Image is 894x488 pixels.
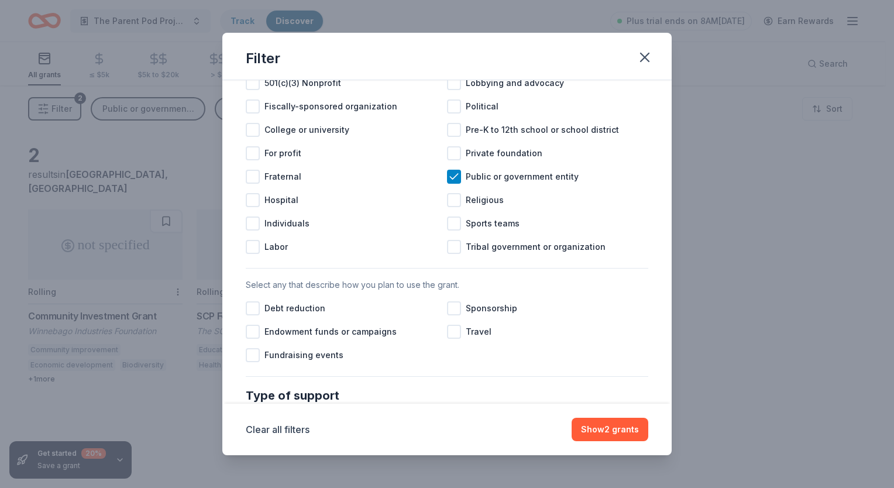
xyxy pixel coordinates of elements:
div: Filter [246,49,280,68]
span: Fraternal [264,170,301,184]
span: Endowment funds or campaigns [264,325,397,339]
span: College or university [264,123,349,137]
span: Fundraising events [264,348,343,362]
span: Sports teams [466,216,520,231]
span: 501(c)(3) Nonprofit [264,76,341,90]
button: Show2 grants [572,418,648,441]
span: Labor [264,240,288,254]
span: Sponsorship [466,301,517,315]
span: Private foundation [466,146,542,160]
span: For profit [264,146,301,160]
span: Travel [466,325,491,339]
button: Clear all filters [246,422,310,437]
span: Debt reduction [264,301,325,315]
span: Fiscally-sponsored organization [264,99,397,114]
span: Lobbying and advocacy [466,76,564,90]
div: Type of support [246,386,648,405]
span: Hospital [264,193,298,207]
span: Tribal government or organization [466,240,606,254]
span: Public or government entity [466,170,579,184]
div: Select any that describe how you plan to use the grant. [246,278,648,292]
span: Pre-K to 12th school or school district [466,123,619,137]
span: Individuals [264,216,310,231]
span: Religious [466,193,504,207]
span: Political [466,99,498,114]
